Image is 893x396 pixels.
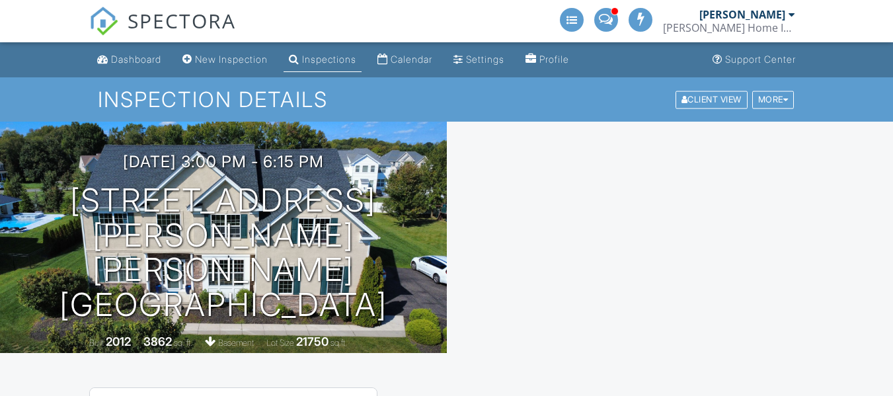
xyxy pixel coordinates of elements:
div: Profile [539,54,569,65]
div: New Inspection [195,54,268,65]
h1: Inspection Details [98,88,795,111]
div: Inspections [302,54,356,65]
h3: [DATE] 3:00 pm - 6:15 pm [123,153,324,171]
a: Dashboard [92,48,167,72]
h1: [STREET_ADDRESS][PERSON_NAME] [PERSON_NAME][GEOGRAPHIC_DATA] [21,183,426,323]
span: sq. ft. [174,338,192,348]
div: Dashboard [111,54,161,65]
a: Calendar [372,48,438,72]
div: Client View [676,91,748,108]
div: 2012 [106,335,131,348]
a: Inspections [284,48,362,72]
img: The Best Home Inspection Software - Spectora [89,7,118,36]
div: Support Center [725,54,796,65]
div: [PERSON_NAME] [699,8,785,21]
div: Dobbins Home Inspection [663,21,795,34]
a: SPECTORA [89,18,236,46]
a: New Inspection [177,48,273,72]
a: Settings [448,48,510,72]
span: SPECTORA [128,7,236,34]
a: Support Center [707,48,801,72]
span: basement [218,338,254,348]
div: Settings [466,54,504,65]
div: More [752,91,795,108]
div: Calendar [391,54,432,65]
a: Client View [674,94,751,104]
span: Built [89,338,104,348]
span: sq.ft. [330,338,347,348]
span: Lot Size [266,338,294,348]
div: 3862 [143,335,172,348]
div: 21750 [296,335,329,348]
a: Profile [520,48,574,72]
